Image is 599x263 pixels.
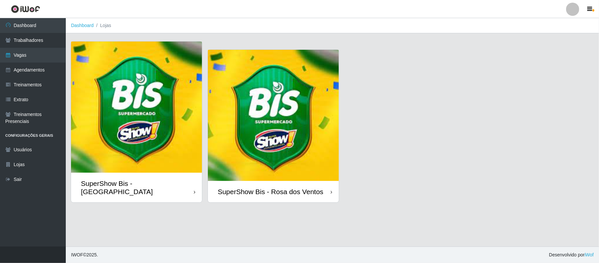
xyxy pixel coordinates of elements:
a: SuperShow Bis - [GEOGRAPHIC_DATA] [71,42,202,202]
a: Dashboard [71,23,94,28]
img: cardImg [71,42,202,173]
img: cardImg [208,50,339,181]
span: Desenvolvido por [549,251,594,258]
a: SuperShow Bis - Rosa dos Ventos [208,50,339,202]
span: © 2025 . [71,251,98,258]
li: Lojas [94,22,111,29]
img: CoreUI Logo [11,5,40,13]
span: IWOF [71,252,83,257]
div: SuperShow Bis - Rosa dos Ventos [218,188,323,196]
div: SuperShow Bis - [GEOGRAPHIC_DATA] [81,179,194,196]
nav: breadcrumb [66,18,599,33]
a: iWof [585,252,594,257]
